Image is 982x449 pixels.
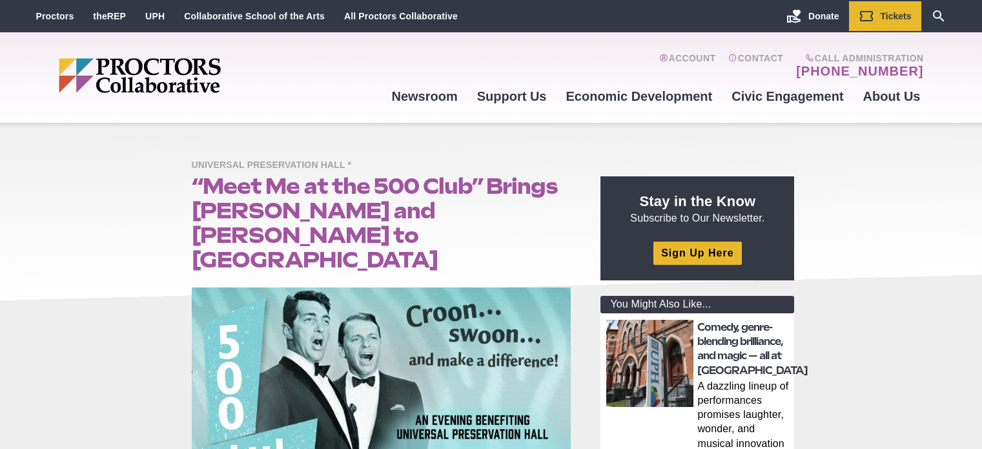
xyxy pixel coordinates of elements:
span: Donate [808,11,839,21]
a: Proctors [36,11,74,21]
a: theREP [93,11,126,21]
a: [PHONE_NUMBER] [796,63,923,79]
span: Tickets [881,11,912,21]
a: Economic Development [557,79,722,114]
a: Sign Up Here [653,242,741,264]
a: UPH [145,11,165,21]
a: Collaborative School of the Arts [184,11,325,21]
a: Comedy, genre-blending brilliance, and magic — all at [GEOGRAPHIC_DATA] [697,321,808,377]
a: All Proctors Collaborative [344,11,458,21]
a: About Us [854,79,930,114]
a: Civic Engagement [722,79,853,114]
p: Subscribe to Our Newsletter. [616,192,779,225]
strong: Stay in the Know [640,193,756,209]
a: Account [659,53,715,79]
span: Call Administration [792,53,923,63]
h1: “Meet Me at the 500 Club” Brings [PERSON_NAME] and [PERSON_NAME] to [GEOGRAPHIC_DATA] [192,174,571,272]
a: Donate [777,1,848,31]
a: Contact [728,53,783,79]
a: Newsroom [382,79,467,114]
img: Proctors logo [59,58,320,93]
span: Universal Preservation Hall * [192,158,358,174]
a: Support Us [467,79,557,114]
div: You Might Also Like... [600,296,794,313]
a: Universal Preservation Hall * [192,159,358,170]
img: thumbnail: Comedy, genre-blending brilliance, and magic — all at Universal Preservation Hall [606,320,693,407]
a: Tickets [849,1,921,31]
a: Search [921,1,956,31]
